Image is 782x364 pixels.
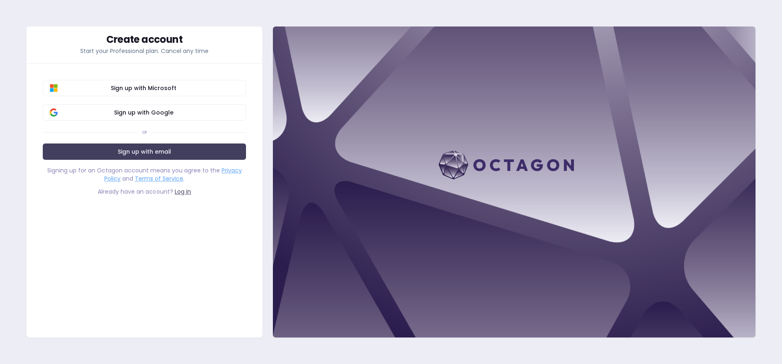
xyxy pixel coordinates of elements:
a: Terms of Service [135,174,183,183]
a: Privacy Policy [104,166,242,183]
div: Already have an account? [43,188,246,196]
button: Sign up with Microsoft [43,80,246,96]
p: Start your Professional plan. Cancel any time [43,47,246,55]
a: Sign up with email [43,143,246,160]
span: Sign up with Microsoft [48,84,239,92]
a: Log in [175,188,191,196]
div: Signing up for an Octagon account means you agree to the and . [43,166,246,183]
span: Sign up with Google [48,108,239,117]
div: Create account [43,35,246,44]
div: or [142,129,147,135]
button: Sign up with Google [43,104,246,121]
